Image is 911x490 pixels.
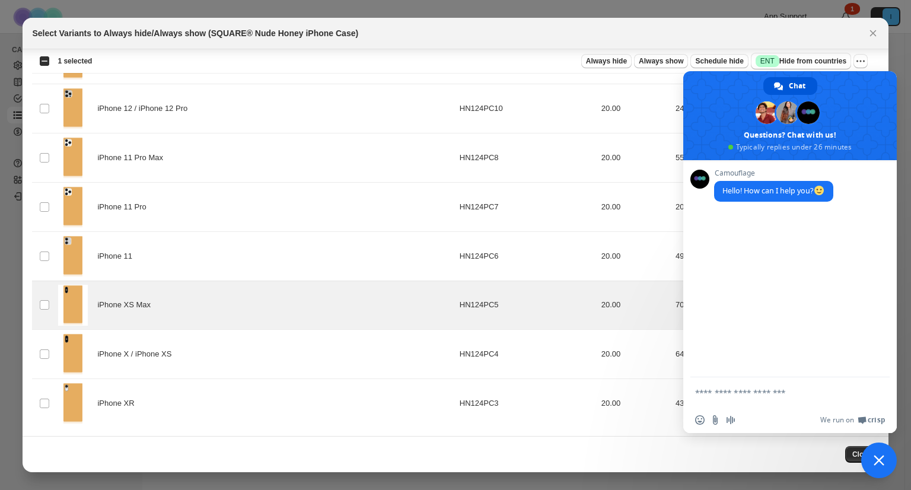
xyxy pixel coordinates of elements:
[763,77,817,95] a: Chat
[97,348,178,360] span: iPhone X / iPhone XS
[598,379,672,428] td: 20.00
[456,133,598,183] td: HN124PC8
[456,330,598,379] td: HN124PC4
[97,103,194,114] span: iPhone 12 / iPhone 12 Pro
[97,397,141,409] span: iPhone XR
[722,186,825,196] span: Hello! How can I help you?
[58,56,92,66] span: 1 selected
[672,231,879,281] td: 494
[456,84,598,133] td: HN124PC10
[598,84,672,133] td: 20.00
[586,56,627,66] span: Always hide
[711,415,720,425] span: Send a file
[97,250,138,262] span: iPhone 11
[58,137,88,179] img: Phone_Case-Honey_11ProMax-Front_7b5a129e-8f35-40f5-9baf-3559108c7feb.jpg
[695,56,743,66] span: Schedule hide
[58,383,88,424] img: Phone_Case-Honey_XR-Front_84c456ff-d35f-4ba4-b229-001549bcc838.jpg
[726,415,735,425] span: Audio message
[672,133,879,183] td: 558
[820,415,885,425] a: We run onCrisp
[756,55,846,67] span: Hide from countries
[456,379,598,428] td: HN124PC3
[97,299,157,311] span: iPhone XS Max
[672,379,879,428] td: 43
[97,201,152,213] span: iPhone 11 Pro
[634,54,688,68] button: Always show
[853,54,868,68] button: More actions
[820,415,854,425] span: We run on
[852,450,872,459] span: Close
[58,333,88,375] img: Phone_Case-Honey_XXS-Front_e942491f-745a-4d4f-8677-27f555c6c0cd.jpg
[639,56,683,66] span: Always show
[751,53,851,69] button: SuccessENTHide from countries
[672,330,879,379] td: 64
[598,231,672,281] td: 20.00
[32,27,358,39] h2: Select Variants to Always hide/Always show (SQUARE® Nude Honey iPhone Case)
[598,133,672,183] td: 20.00
[672,281,879,330] td: 70
[760,56,775,66] span: ENT
[714,169,833,177] span: Camouflage
[58,88,88,129] img: Phone_Case-Honey_12Pro12-Front_a19ac830-1acf-427a-b3f9-2ac718d85533.jpg
[690,54,748,68] button: Schedule hide
[581,54,632,68] button: Always hide
[861,443,897,478] a: Close chat
[58,236,88,277] img: Phone_Case-Honey_11-Front_55b329bf-b2b4-4fa0-838c-5393f35e77d2.jpg
[58,285,88,326] img: Phone_Case-Honey_XSMax-Front_f6e0d465-56ef-439c-a34d-121c9e1a27aa.jpg
[865,25,881,42] button: Close
[695,415,705,425] span: Insert an emoji
[695,377,861,407] textarea: Compose your message...
[868,415,885,425] span: Crisp
[845,446,879,463] button: Close
[672,182,879,231] td: 206
[672,84,879,133] td: 245
[789,77,805,95] span: Chat
[598,182,672,231] td: 20.00
[598,330,672,379] td: 20.00
[456,281,598,330] td: HN124PC5
[58,186,88,228] img: Phone_Case-Honey_11Pro-Front_9ab33406-a519-4abb-81f4-54385c5a8f96.jpg
[598,281,672,330] td: 20.00
[456,231,598,281] td: HN124PC6
[97,152,169,164] span: iPhone 11 Pro Max
[456,182,598,231] td: HN124PC7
